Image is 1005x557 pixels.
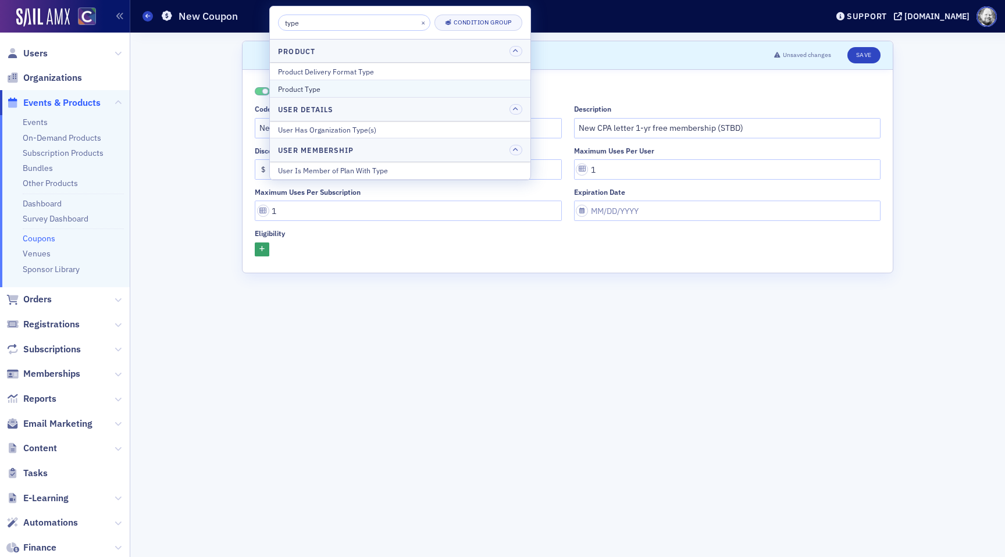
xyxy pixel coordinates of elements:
[23,467,48,480] span: Tasks
[70,8,96,27] a: View Homepage
[904,11,970,22] div: [DOMAIN_NAME]
[23,97,101,109] span: Events & Products
[6,293,52,306] a: Orders
[23,367,80,380] span: Memberships
[847,47,881,63] button: Save
[278,104,333,115] h4: User Details
[23,264,80,274] a: Sponsor Library
[255,147,311,155] div: Discount Amount
[6,442,57,455] a: Content
[23,442,57,455] span: Content
[574,188,625,197] div: Expiration date
[574,105,611,113] div: Description
[278,124,522,135] div: User Has Organization Type(s)
[78,8,96,26] img: SailAMX
[270,63,530,80] button: Product Delivery Format Type
[6,343,81,356] a: Subscriptions
[23,318,80,331] span: Registrations
[255,105,272,113] div: Code
[977,6,997,27] span: Profile
[270,162,530,179] button: User Is Member of Plan With Type
[23,233,55,244] a: Coupons
[574,201,881,221] input: MM/DD/YYYY
[6,318,80,331] a: Registrations
[434,15,522,31] button: Condition Group
[255,188,361,197] div: Maximum uses per subscription
[23,72,82,84] span: Organizations
[255,159,272,180] button: $
[23,47,48,60] span: Users
[23,117,48,127] a: Events
[16,8,70,27] img: SailAMX
[179,9,238,23] h1: New Coupon
[23,392,56,405] span: Reports
[23,163,53,173] a: Bundles
[6,72,82,84] a: Organizations
[23,133,101,143] a: On-Demand Products
[270,122,530,138] button: User Has Organization Type(s)
[23,198,62,209] a: Dashboard
[6,392,56,405] a: Reports
[6,516,78,529] a: Automations
[23,213,88,224] a: Survey Dashboard
[23,417,92,430] span: Email Marketing
[894,12,974,20] button: [DOMAIN_NAME]
[23,343,81,356] span: Subscriptions
[270,80,530,97] button: Product Type
[23,148,104,158] a: Subscription Products
[278,46,316,56] h4: Product
[278,66,522,77] div: Product Delivery Format Type
[6,492,69,505] a: E-Learning
[23,516,78,529] span: Automations
[278,15,430,31] input: Search filters...
[278,145,354,155] h4: User Membership
[255,229,285,238] div: Eligibility
[6,47,48,60] a: Users
[6,417,92,430] a: Email Marketing
[23,293,52,306] span: Orders
[847,11,887,22] div: Support
[23,492,69,505] span: E-Learning
[574,147,654,155] div: Maximum uses per user
[278,84,522,94] div: Product Type
[23,178,78,188] a: Other Products
[783,51,831,60] span: Unsaved changes
[23,248,51,259] a: Venues
[278,165,522,176] div: User Is Member of Plan With Type
[6,367,80,380] a: Memberships
[255,87,270,96] span: Enabled
[23,541,56,554] span: Finance
[454,19,512,26] div: Condition Group
[418,17,429,27] button: ×
[6,541,56,554] a: Finance
[6,97,101,109] a: Events & Products
[6,467,48,480] a: Tasks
